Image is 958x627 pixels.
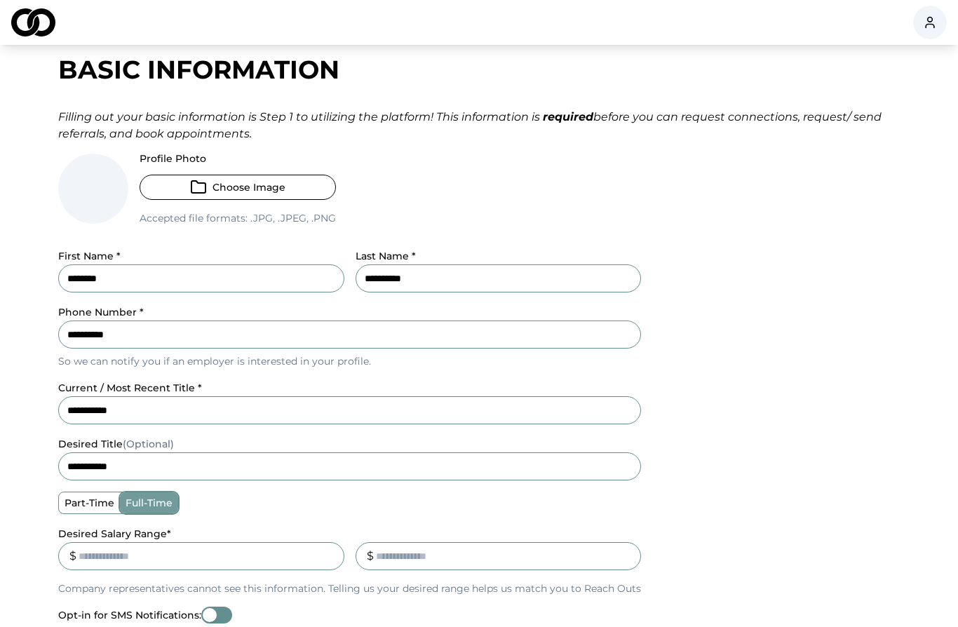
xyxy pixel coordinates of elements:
button: Choose Image [140,175,336,200]
strong: required [543,110,593,123]
img: logo [11,8,55,36]
label: desired title [58,438,174,450]
label: Last Name * [356,250,416,262]
span: .jpg, .jpeg, .png [248,212,336,224]
label: Phone Number * [58,306,144,318]
label: current / most recent title * [58,382,202,394]
span: (Optional) [123,438,174,450]
p: Company representatives cannot see this information. Telling us your desired range helps us match... [58,581,641,595]
div: $ [69,548,76,565]
label: Desired Salary Range * [58,527,171,540]
label: Profile Photo [140,154,336,163]
label: First Name * [58,250,121,262]
label: full-time [120,492,178,513]
label: Opt-in for SMS Notifications: [58,610,201,620]
p: Accepted file formats: [140,211,336,225]
div: Basic Information [58,55,900,83]
div: $ [367,548,374,565]
div: Filling out your basic information is Step 1 to utilizing the platform! This information is befor... [58,109,900,142]
p: So we can notify you if an employer is interested in your profile. [58,354,641,368]
label: _ [356,527,360,540]
label: part-time [59,492,120,513]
